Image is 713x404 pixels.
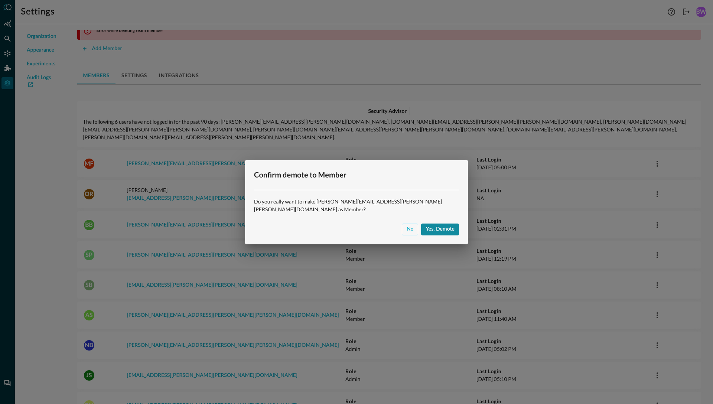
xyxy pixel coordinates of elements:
div: No [407,225,414,234]
h2: Confirm demote to Member [245,160,468,190]
button: No [402,224,419,235]
p: Do you really want to make [PERSON_NAME][EMAIL_ADDRESS][PERSON_NAME][PERSON_NAME][DOMAIN_NAME] as... [254,198,459,213]
button: Yes, demote [421,224,459,235]
div: Yes, demote [426,225,455,234]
